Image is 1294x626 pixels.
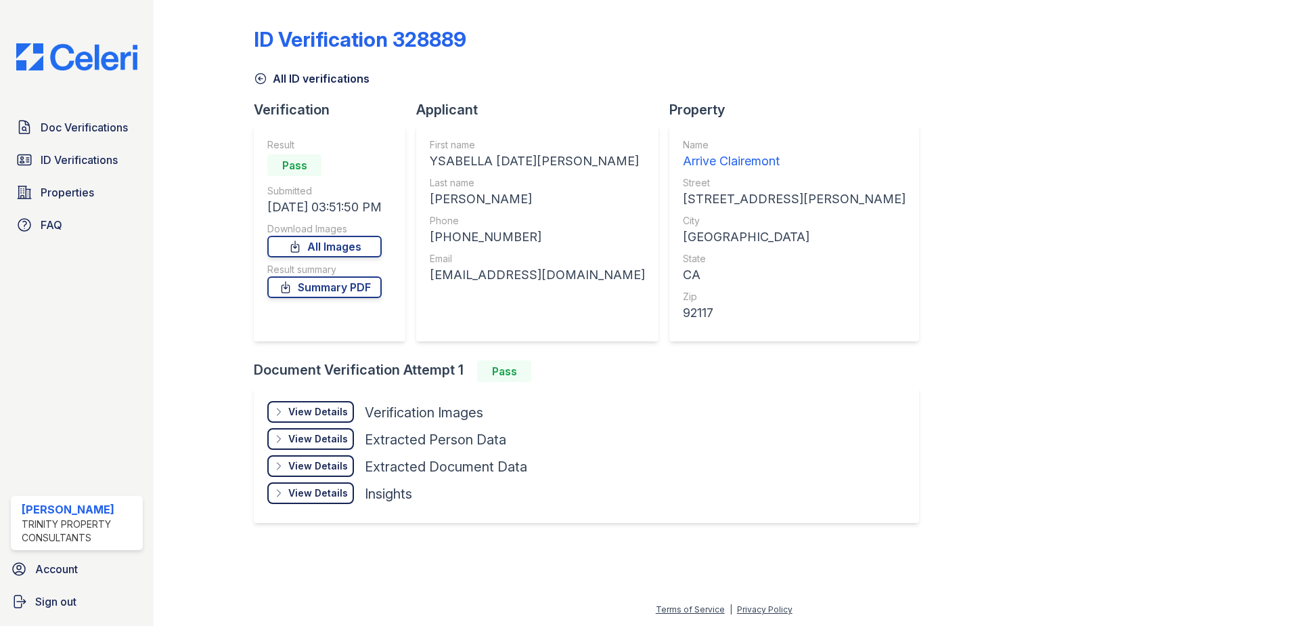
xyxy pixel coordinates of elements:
[683,190,906,209] div: [STREET_ADDRESS][PERSON_NAME]
[430,252,645,266] div: Email
[737,604,793,614] a: Privacy Policy
[669,100,930,119] div: Property
[267,276,382,298] a: Summary PDF
[288,459,348,473] div: View Details
[430,266,645,285] div: [EMAIL_ADDRESS][DOMAIN_NAME]
[683,304,906,322] div: 92117
[254,100,416,119] div: Verification
[11,211,143,238] a: FAQ
[416,100,669,119] div: Applicant
[365,457,527,476] div: Extracted Document Data
[683,152,906,171] div: Arrive Clairemont
[477,360,531,382] div: Pass
[267,154,321,176] div: Pass
[5,43,148,70] img: CE_Logo_Blue-a8612792a0a2168367f1c8372b55b34899dd931a85d93a1a3d3e32e68fde9ad4.png
[41,217,62,233] span: FAQ
[683,214,906,228] div: City
[11,146,143,173] a: ID Verifications
[22,501,137,518] div: [PERSON_NAME]
[430,138,645,152] div: First name
[288,486,348,500] div: View Details
[1237,572,1280,612] iframe: chat widget
[683,138,906,152] div: Name
[5,556,148,583] a: Account
[430,190,645,209] div: [PERSON_NAME]
[430,176,645,190] div: Last name
[683,290,906,304] div: Zip
[267,198,382,217] div: [DATE] 03:51:50 PM
[11,114,143,141] a: Doc Verifications
[11,179,143,206] a: Properties
[267,263,382,276] div: Result summary
[35,561,78,577] span: Account
[430,214,645,228] div: Phone
[288,432,348,446] div: View Details
[267,138,382,152] div: Result
[365,484,412,503] div: Insights
[365,430,506,449] div: Extracted Person Data
[365,403,483,422] div: Verification Images
[35,593,76,610] span: Sign out
[430,152,645,171] div: YSABELLA [DATE][PERSON_NAME]
[41,119,128,135] span: Doc Verifications
[254,27,466,51] div: ID Verification 328889
[683,266,906,285] div: CA
[683,252,906,266] div: State
[254,70,370,87] a: All ID verifications
[254,360,930,382] div: Document Verification Attempt 1
[5,588,148,615] a: Sign out
[430,228,645,247] div: [PHONE_NUMBER]
[267,236,382,257] a: All Images
[41,184,94,201] span: Properties
[683,176,906,190] div: Street
[41,152,118,168] span: ID Verifications
[288,405,348,419] div: View Details
[656,604,725,614] a: Terms of Service
[683,228,906,247] div: [GEOGRAPHIC_DATA]
[730,604,732,614] div: |
[22,518,137,545] div: Trinity Property Consultants
[683,138,906,171] a: Name Arrive Clairemont
[267,222,382,236] div: Download Images
[267,184,382,198] div: Submitted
